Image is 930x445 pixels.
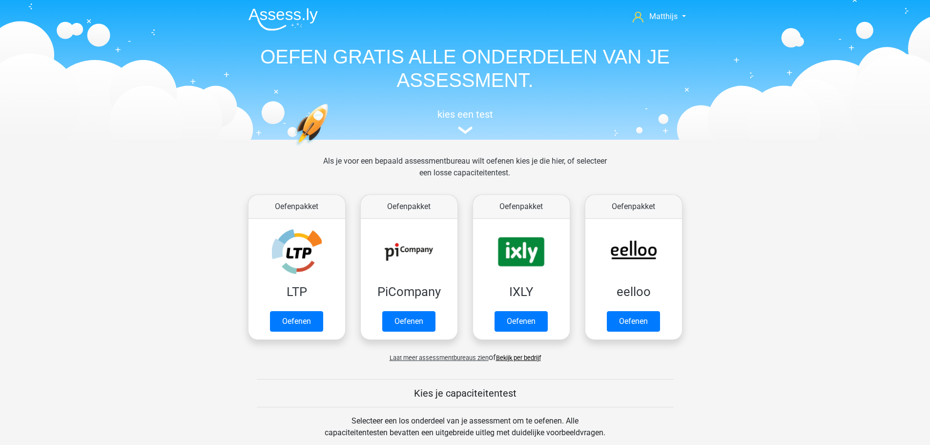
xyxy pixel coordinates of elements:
[241,108,690,134] a: kies een test
[382,311,435,332] a: Oefenen
[496,354,541,361] a: Bekijk per bedrijf
[390,354,489,361] span: Laat meer assessmentbureaus zien
[270,311,323,332] a: Oefenen
[294,104,366,192] img: oefenen
[649,12,678,21] span: Matthijs
[241,108,690,120] h5: kies een test
[607,311,660,332] a: Oefenen
[241,45,690,92] h1: OEFEN GRATIS ALLE ONDERDELEN VAN JE ASSESSMENT.
[248,8,318,31] img: Assessly
[315,155,615,191] div: Als je voor een bepaald assessmentbureau wilt oefenen kies je die hier, of selecteer een losse ca...
[629,11,689,22] a: Matthijs
[257,387,674,399] h5: Kies je capaciteitentest
[458,127,473,134] img: assessment
[495,311,548,332] a: Oefenen
[241,344,690,363] div: of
